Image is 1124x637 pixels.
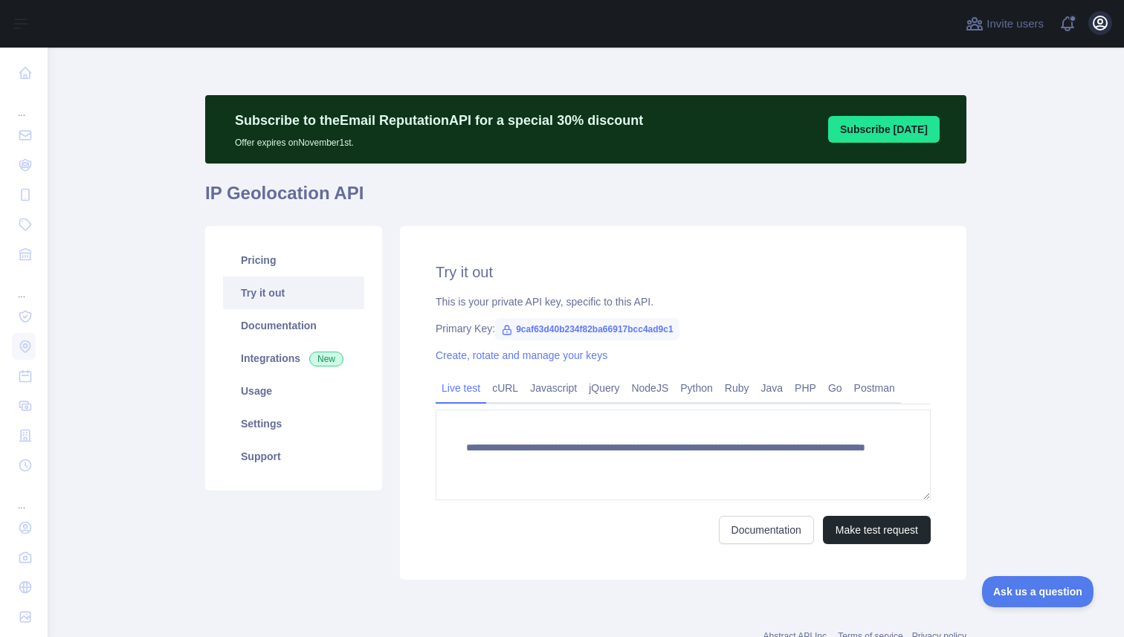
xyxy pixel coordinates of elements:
a: Java [755,376,789,400]
a: Live test [436,376,486,400]
p: Subscribe to the Email Reputation API for a special 30 % discount [235,110,643,131]
p: Offer expires on November 1st. [235,131,643,149]
a: Support [223,440,364,473]
button: Subscribe [DATE] [828,116,940,143]
a: Documentation [719,516,814,544]
h2: Try it out [436,262,931,282]
div: Primary Key: [436,321,931,336]
button: Invite users [963,12,1047,36]
a: Integrations New [223,342,364,375]
a: jQuery [583,376,625,400]
div: ... [12,89,36,119]
a: Javascript [524,376,583,400]
a: Documentation [223,309,364,342]
a: Go [822,376,848,400]
div: This is your private API key, specific to this API. [436,294,931,309]
button: Make test request [823,516,931,544]
span: 9caf63d40b234f82ba66917bcc4ad9c1 [495,318,679,340]
a: Settings [223,407,364,440]
span: New [309,352,343,366]
a: Ruby [719,376,755,400]
a: Python [674,376,719,400]
a: Usage [223,375,364,407]
a: Postman [848,376,901,400]
a: Create, rotate and manage your keys [436,349,607,361]
a: Pricing [223,244,364,277]
div: ... [12,482,36,511]
a: PHP [789,376,822,400]
div: ... [12,271,36,300]
span: Invite users [986,16,1044,33]
a: cURL [486,376,524,400]
a: Try it out [223,277,364,309]
h1: IP Geolocation API [205,181,966,217]
iframe: Toggle Customer Support [982,576,1094,607]
a: NodeJS [625,376,674,400]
